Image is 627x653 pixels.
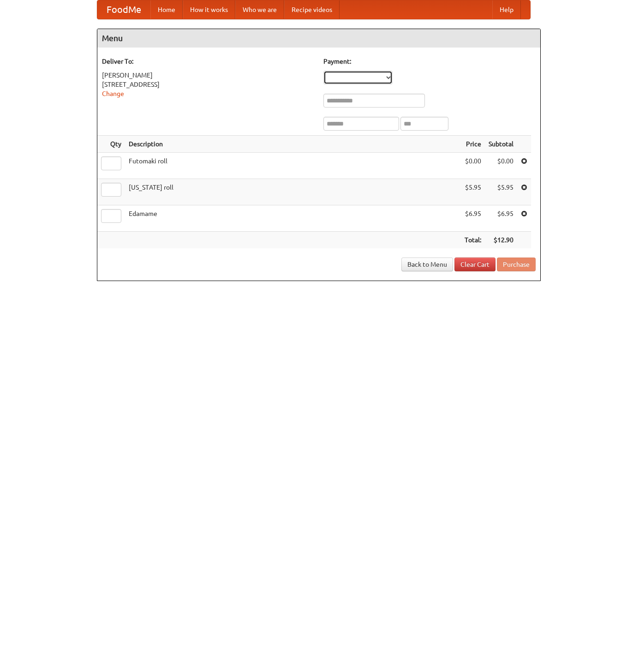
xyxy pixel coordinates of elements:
a: Back to Menu [401,258,453,271]
div: [STREET_ADDRESS] [102,80,314,89]
td: $6.95 [461,205,485,232]
td: $0.00 [485,153,517,179]
td: Futomaki roll [125,153,461,179]
h5: Deliver To: [102,57,314,66]
h4: Menu [97,29,540,48]
th: Total: [461,232,485,249]
a: FoodMe [97,0,150,19]
a: Home [150,0,183,19]
a: Recipe videos [284,0,340,19]
a: Change [102,90,124,97]
td: Edamame [125,205,461,232]
td: $6.95 [485,205,517,232]
div: [PERSON_NAME] [102,71,314,80]
h5: Payment: [323,57,536,66]
th: Subtotal [485,136,517,153]
th: Description [125,136,461,153]
th: $12.90 [485,232,517,249]
td: $5.95 [485,179,517,205]
th: Price [461,136,485,153]
th: Qty [97,136,125,153]
a: Clear Cart [454,258,496,271]
td: $0.00 [461,153,485,179]
a: Help [492,0,521,19]
td: $5.95 [461,179,485,205]
button: Purchase [497,258,536,271]
a: Who we are [235,0,284,19]
td: [US_STATE] roll [125,179,461,205]
a: How it works [183,0,235,19]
